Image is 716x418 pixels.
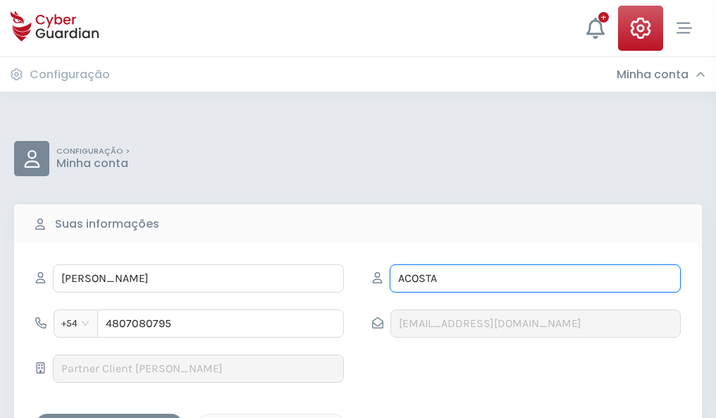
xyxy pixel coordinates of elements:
[598,12,609,23] div: +
[55,216,159,233] b: Suas informações
[56,147,130,156] p: CONFIGURAÇÃO >
[30,68,110,82] h3: Configuração
[617,68,689,82] h3: Minha conta
[617,68,705,82] div: Minha conta
[56,156,130,171] p: Minha conta
[61,313,90,334] span: +54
